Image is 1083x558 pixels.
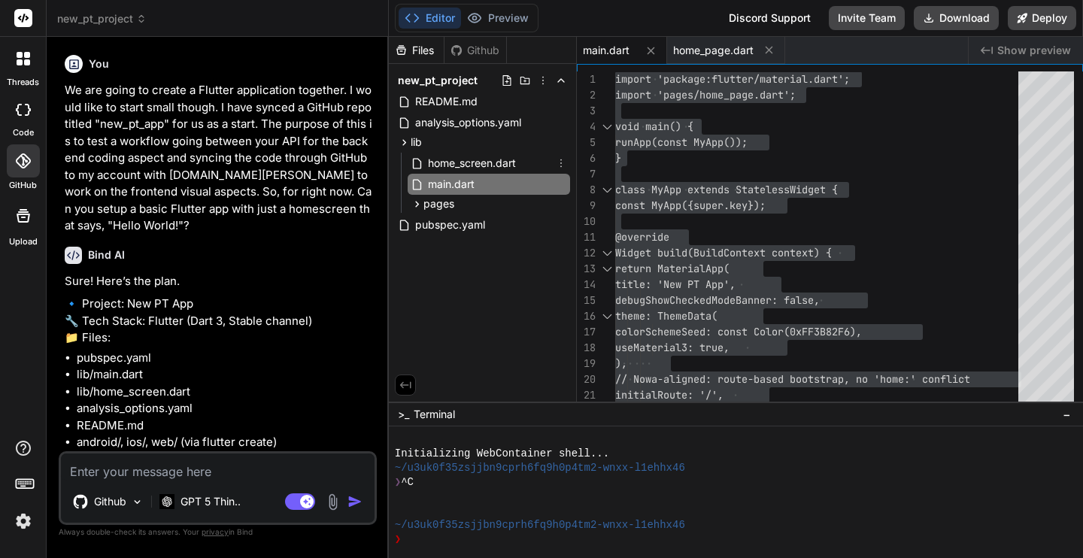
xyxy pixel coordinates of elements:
[577,214,596,229] div: 10
[411,135,422,150] span: lib
[414,407,455,422] span: Terminal
[615,120,693,133] span: void main() {
[395,475,401,490] span: ❯
[180,494,241,509] p: GPT 5 Thin..
[615,199,766,212] span: const MyApp({super.key});
[615,183,838,196] span: class MyApp extends StatelessWidget {
[914,6,999,30] button: Download
[577,293,596,308] div: 15
[89,56,109,71] h6: You
[720,6,820,30] div: Discord Support
[7,76,39,89] label: threads
[65,296,374,347] p: 🔹 Project: New PT App 🔧 Tech Stack: Flutter (Dart 3, Stable channel) 📁 Files:
[577,182,596,198] div: 8
[202,527,229,536] span: privacy
[88,247,125,262] h6: Bind AI
[13,126,34,139] label: code
[77,400,374,417] li: analysis_options.yaml
[401,475,414,490] span: ^C
[131,496,144,508] img: Pick Models
[577,324,596,340] div: 17
[77,384,374,401] li: lib/home_screen.dart
[577,371,596,387] div: 20
[65,82,374,235] p: We are going to create a Flutter application together. I would like to start small though. I have...
[615,88,796,102] span: import 'pages/home_page.dart';
[615,246,832,259] span: Widget build(BuildContext context) {
[423,196,454,211] span: pages
[577,245,596,261] div: 12
[615,372,880,386] span: // Nowa-aligned: route-based bootstrap, no '
[414,92,479,111] span: README.md
[395,532,401,547] span: ❯
[577,150,596,166] div: 6
[426,154,517,172] span: home_screen.dart
[997,43,1071,58] span: Show preview
[577,71,596,87] div: 1
[577,277,596,293] div: 14
[577,356,596,371] div: 19
[426,175,476,193] span: main.dart
[94,494,126,509] p: Github
[398,73,478,88] span: new_pt_project
[577,229,596,245] div: 11
[597,182,617,198] div: Click to collapse the range.
[444,43,506,58] div: Github
[577,387,596,403] div: 21
[414,114,523,132] span: analysis_options.yaml
[577,198,596,214] div: 9
[9,179,37,192] label: GitHub
[77,366,374,384] li: lib/main.dart
[57,11,147,26] span: new_pt_project
[324,493,341,511] img: attachment
[159,494,174,508] img: GPT 5 Thinking High
[615,151,621,165] span: }
[577,87,596,103] div: 2
[399,8,461,29] button: Editor
[461,8,535,29] button: Preview
[11,508,36,534] img: settings
[577,308,596,324] div: 16
[1008,6,1076,30] button: Deploy
[615,356,627,370] span: ),
[615,135,748,149] span: runApp(const MyApp());
[880,372,970,386] span: home:' conflict
[59,525,377,539] p: Always double-check its answers. Your in Bind
[615,341,730,354] span: useMaterial3: true,
[615,325,862,338] span: colorSchemeSeed: const Color(0xFF3B82F6),
[395,461,685,475] span: ~/u3uk0f35zsjjbn9cprh6fq9h0p4tm2-wnxx-l1ehhx46
[615,309,717,323] span: theme: ThemeData(
[577,261,596,277] div: 13
[389,43,444,58] div: Files
[615,277,736,291] span: title: 'New PT App',
[615,230,669,244] span: @override
[77,434,374,451] li: android/, ios/, web/ (via flutter create)
[615,72,850,86] span: import 'package:flutter/material.dart';
[615,388,724,402] span: initialRoute: '/',
[615,262,730,275] span: return MaterialApp(
[414,216,487,234] span: pubspec.yaml
[577,119,596,135] div: 4
[583,43,629,58] span: main.dart
[395,447,609,461] span: Initializing WebContainer shell...
[597,119,617,135] div: Click to collapse the range.
[577,340,596,356] div: 18
[1060,402,1074,426] button: −
[65,273,374,290] p: Sure! Here’s the plan.
[597,261,617,277] div: Click to collapse the range.
[577,166,596,182] div: 7
[829,6,905,30] button: Invite Team
[577,103,596,119] div: 3
[398,407,409,422] span: >_
[577,135,596,150] div: 5
[395,518,685,532] span: ~/u3uk0f35zsjjbn9cprh6fq9h0p4tm2-wnxx-l1ehhx46
[673,43,754,58] span: home_page.dart
[77,350,374,367] li: pubspec.yaml
[597,308,617,324] div: Click to collapse the range.
[347,494,363,509] img: icon
[615,293,820,307] span: debugShowCheckedModeBanner: false,
[1063,407,1071,422] span: −
[77,417,374,435] li: README.md
[597,245,617,261] div: Click to collapse the range.
[9,235,38,248] label: Upload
